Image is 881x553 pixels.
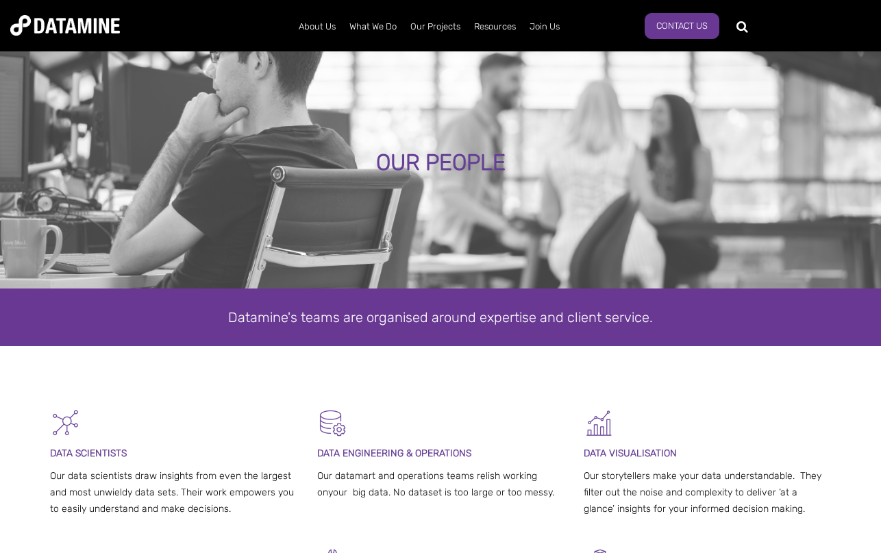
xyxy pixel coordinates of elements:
img: Graph 5 [584,408,615,439]
a: Our Projects [404,9,467,45]
img: Graph - Network [50,408,81,439]
img: Datamart [317,408,348,439]
p: Our data scientists draw insights from even the largest and most unwieldy data sets. Their work e... [50,468,297,517]
span: DATA VISUALISATION [584,447,677,459]
a: Contact Us [645,13,719,39]
img: Datamine [10,15,120,36]
span: DATA SCIENTISTS [50,447,127,459]
a: About Us [292,9,343,45]
span: DATA ENGINEERING & OPERATIONS [317,447,471,459]
a: What We Do [343,9,404,45]
a: Join Us [523,9,567,45]
p: Our datamart and operations teams relish working onyour big data. No dataset is too large or too ... [317,468,564,501]
div: OUR PEOPLE [106,151,775,175]
p: Our storytellers make your data understandable. They filter out the noise and complexity to deliv... [584,468,831,517]
span: Datamine's teams are organised around expertise and client service. [228,309,653,325]
a: Resources [467,9,523,45]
